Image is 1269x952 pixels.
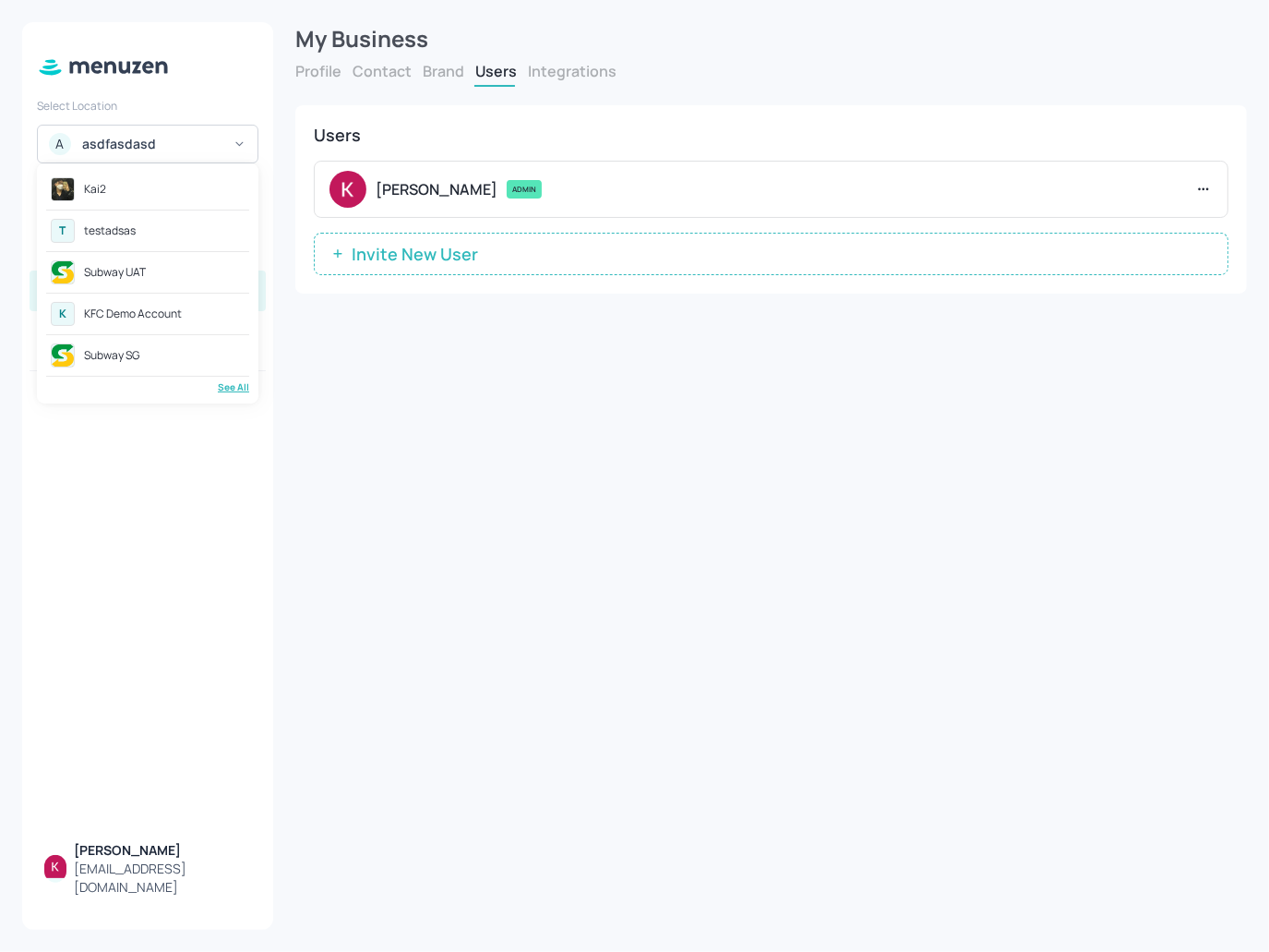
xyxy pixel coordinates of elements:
[51,219,75,243] div: T
[52,344,74,367] img: avatar
[84,308,182,319] div: KFC Demo Account
[84,350,139,361] div: Subway SG
[84,225,136,236] div: testadsas
[46,380,249,394] div: See All
[52,261,74,283] img: avatar
[51,302,75,326] div: K
[84,184,106,195] div: Kai2
[52,178,74,200] img: avatar
[84,267,146,278] div: Subway UAT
